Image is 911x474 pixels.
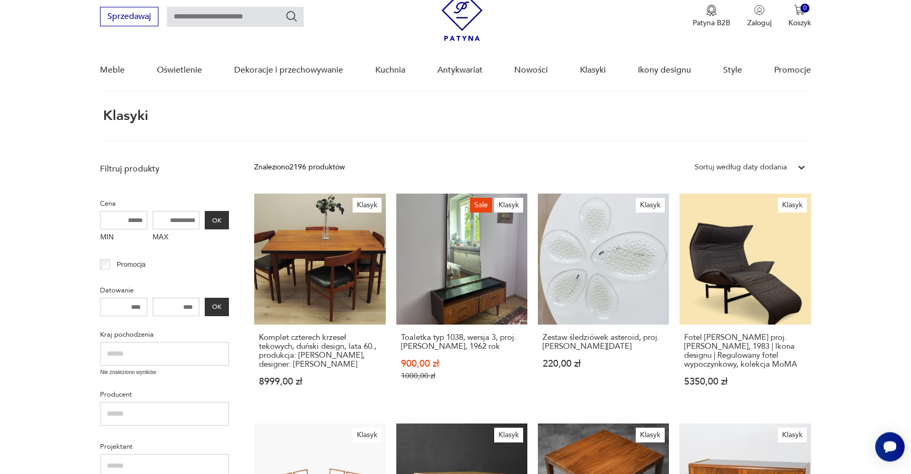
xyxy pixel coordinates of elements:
p: Filtruj produkty [100,163,229,175]
a: Kuchnia [375,50,405,90]
a: Promocje [774,50,811,90]
p: Projektant [100,441,229,452]
p: Koszyk [788,18,811,28]
button: Zaloguj [747,5,772,28]
a: Oświetlenie [157,50,202,90]
p: 8999,00 zł [259,377,381,386]
p: Cena [100,198,229,209]
label: MAX [153,229,200,246]
div: 0 [800,4,809,13]
p: Promocja [117,259,146,270]
button: Patyna B2B [693,5,730,28]
button: Sprzedawaj [100,7,158,26]
h3: Komplet czterech krzeseł tekowych, duński design, lata 60., produkcja: [PERSON_NAME], designer: [... [259,333,381,369]
h3: Toaletka typ 1038, wersja 3, proj. [PERSON_NAME], 1962 rok [401,333,523,351]
img: Ikona medalu [706,5,717,16]
p: 220,00 zł [543,359,664,368]
button: OK [205,298,229,316]
p: Zaloguj [747,18,772,28]
a: Sprzedawaj [100,14,158,21]
a: Meble [100,50,125,90]
button: 0Koszyk [788,5,811,28]
a: Nowości [514,50,548,90]
img: Ikona koszyka [794,5,805,15]
iframe: Smartsupp widget button [875,432,905,461]
p: Datowanie [100,285,229,296]
p: Producent [100,389,229,400]
a: KlasykKomplet czterech krzeseł tekowych, duński design, lata 60., produkcja: Bruno Hansen, design... [254,194,385,407]
p: Nie znaleziono wyników [100,368,229,377]
p: 5350,00 zł [684,377,806,386]
button: Szukaj [285,10,298,23]
label: MIN [100,229,147,246]
div: Sortuj według daty dodania [695,162,787,173]
h3: Fotel [PERSON_NAME] proj. [PERSON_NAME], 1983 | Ikona designu | Regulowany fotel wypoczynkowy, ko... [684,333,806,369]
a: Ikony designu [638,50,691,90]
h3: Zestaw śledziówek asteroid, proj. [PERSON_NAME][DATE] [543,333,664,351]
button: OK [205,211,229,229]
a: KlasykZestaw śledziówek asteroid, proj. Jan Sylwester DrostZestaw śledziówek asteroid, proj. [PER... [538,194,669,407]
p: 900,00 zł [401,359,523,368]
a: Antykwariat [437,50,483,90]
p: Kraj pochodzenia [100,329,229,340]
a: KlasykFotel Cassina Veranda proj. Vico Magistretti, 1983 | Ikona designu | Regulowany fotel wypoc... [679,194,810,407]
p: 1000,00 zł [401,371,523,380]
a: Ikona medaluPatyna B2B [693,5,730,28]
a: SaleKlasykToaletka typ 1038, wersja 3, proj. Marian Grabiński, 1962 rokToaletka typ 1038, wersja ... [396,194,527,407]
img: Ikonka użytkownika [754,5,765,15]
a: Klasyki [580,50,606,90]
h1: Klasyki [100,108,148,123]
a: Style [723,50,742,90]
a: Dekoracje i przechowywanie [234,50,343,90]
p: Patyna B2B [693,18,730,28]
div: Znaleziono 2196 produktów [254,162,345,173]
